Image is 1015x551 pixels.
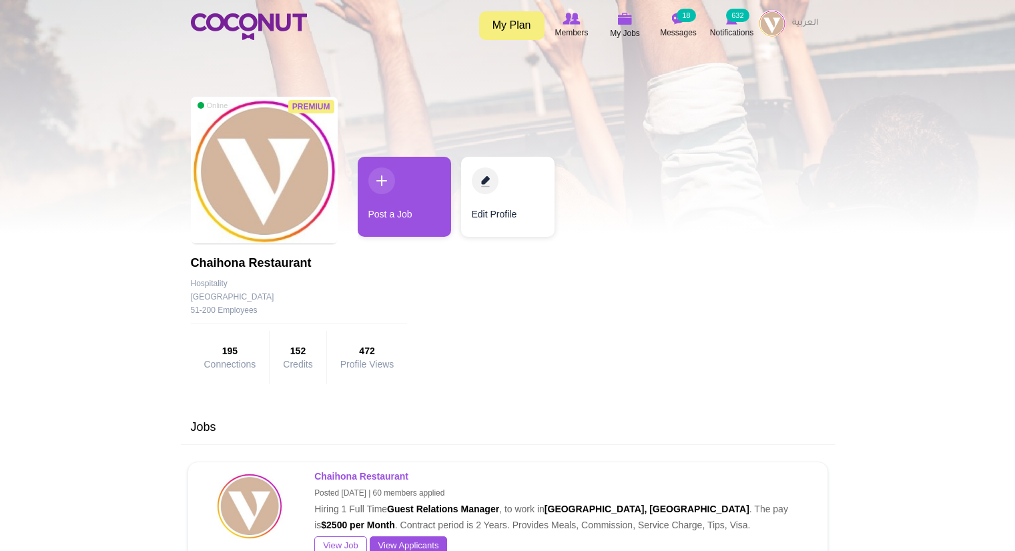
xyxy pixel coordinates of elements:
strong: Chaihona Restaurant [314,471,408,482]
a: My Jobs My Jobs [599,10,652,41]
div: Hospitality [191,277,408,290]
a: Post a Job [358,157,451,237]
a: Messages Messages 18 [652,10,705,41]
strong: 472 [340,344,394,358]
h3: Jobs [184,421,831,434]
div: 2 / 2 [461,157,555,243]
small: 632 [726,9,749,22]
img: Notifications [726,13,737,25]
strong: 152 [283,344,312,358]
strong: $2500 per Month [321,520,394,530]
a: My Plan [479,11,545,40]
a: 152Credits [283,344,312,370]
a: Edit Profile [461,157,555,237]
div: 51-200 Employees [191,304,408,317]
h1: Chaihona Restaurant [191,257,408,270]
small: 18 [677,9,695,22]
span: Premium [288,100,334,113]
a: Browse Members Members [545,10,599,41]
span: Online [198,101,228,110]
div: 1 / 2 [358,157,451,243]
span: My Jobs [610,27,640,40]
a: 195Connections [204,344,256,370]
small: Posted [DATE] | 60 members applied [314,488,444,498]
strong: Guest Relations Manager [387,504,499,514]
strong: [GEOGRAPHIC_DATA], [GEOGRAPHIC_DATA] [545,504,749,514]
a: Notifications Notifications 632 [705,10,759,41]
a: العربية [785,10,825,37]
img: Messages [672,13,685,25]
a: Chaihona Restaurant [314,471,410,482]
img: Browse Members [563,13,580,25]
span: Notifications [710,26,753,39]
div: [GEOGRAPHIC_DATA] [191,290,274,304]
span: Messages [660,26,697,39]
p: Hiring 1 Full Time , to work in . The pay is . Contract period is 2 Years. Provides Meals, Commis... [314,468,807,533]
img: Home [191,13,307,40]
a: 472Profile Views [340,344,394,370]
img: My Jobs [618,13,633,25]
span: Members [555,26,588,39]
strong: 195 [204,344,256,358]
